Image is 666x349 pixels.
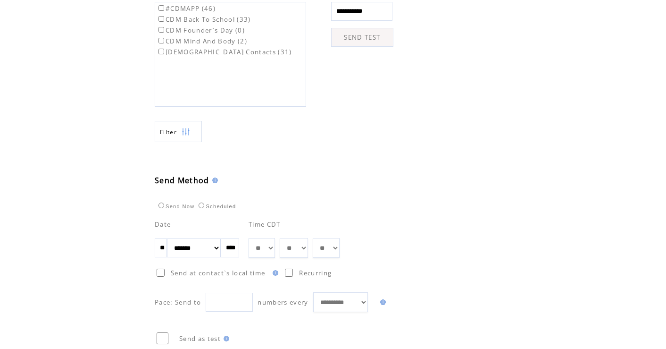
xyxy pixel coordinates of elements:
[157,4,216,13] label: #CDMAPP (46)
[158,16,164,22] input: CDM Back To School (33)
[221,336,229,341] img: help.gif
[157,15,251,24] label: CDM Back To School (33)
[196,204,236,209] label: Scheduled
[157,37,247,45] label: CDM Mind And Body (2)
[258,298,308,306] span: numbers every
[157,26,245,34] label: CDM Founder`s Day (0)
[158,203,164,208] input: Send Now
[171,269,265,277] span: Send at contact`s local time
[158,27,164,33] input: CDM Founder`s Day (0)
[331,28,393,47] a: SEND TEST
[249,220,281,229] span: Time CDT
[155,298,201,306] span: Pace: Send to
[199,203,204,208] input: Scheduled
[155,175,209,186] span: Send Method
[160,128,177,136] span: Show filters
[270,270,278,276] img: help.gif
[182,121,190,143] img: filters.png
[157,48,292,56] label: [DEMOGRAPHIC_DATA] Contacts (31)
[155,220,171,229] span: Date
[155,121,202,142] a: Filter
[179,334,221,343] span: Send as test
[158,38,164,43] input: CDM Mind And Body (2)
[158,5,164,11] input: #CDMAPP (46)
[158,49,164,54] input: [DEMOGRAPHIC_DATA] Contacts (31)
[156,204,194,209] label: Send Now
[377,299,386,305] img: help.gif
[299,269,332,277] span: Recurring
[209,178,218,183] img: help.gif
